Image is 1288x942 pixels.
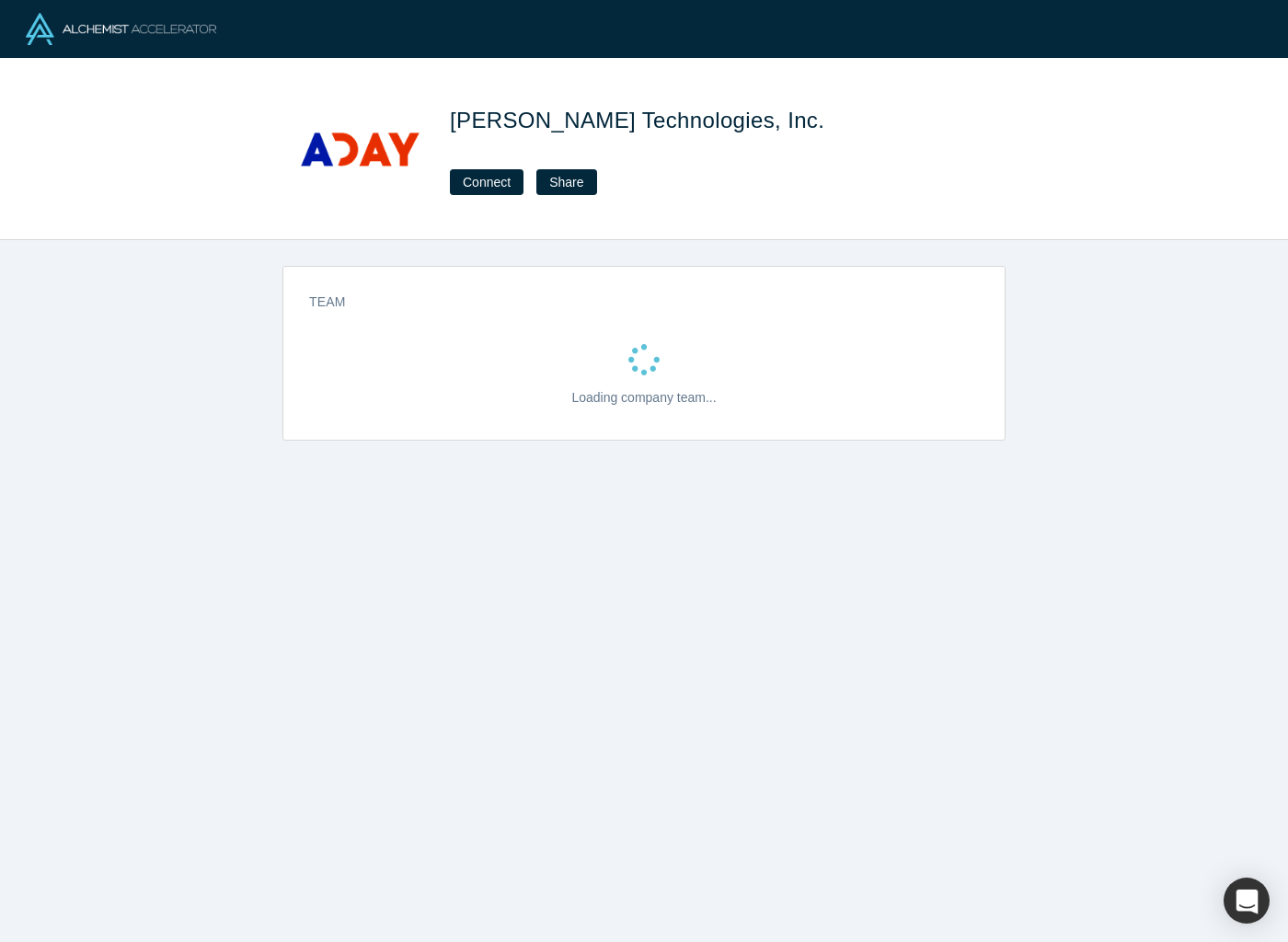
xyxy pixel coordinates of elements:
[536,169,596,195] button: Share
[309,293,953,312] h3: Team
[450,108,831,132] span: [PERSON_NAME] Technologies, Inc.
[571,388,716,408] p: Loading company team...
[450,169,523,195] button: Connect
[295,85,424,213] img: Aday Technologies, Inc.'s Logo
[26,13,216,45] img: Alchemist Logo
